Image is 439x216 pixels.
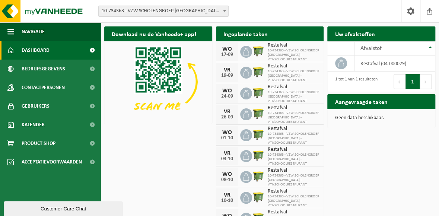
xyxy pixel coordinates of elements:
[220,156,235,162] div: 03-10
[268,69,320,83] span: 10-734363 - VZW SCHOLENGROEP [GEOGRAPHIC_DATA] - VTI/SCHOOLRESTAURANT
[268,90,320,104] span: 10-734363 - VZW SCHOLENGROEP [GEOGRAPHIC_DATA] - VTI/SCHOOLRESTAURANT
[327,26,382,41] h2: Uw afvalstoffen
[268,105,320,111] span: Restafval
[252,45,265,57] img: WB-1100-HPE-GN-50
[220,150,235,156] div: VR
[220,94,235,99] div: 24-09
[331,73,377,90] div: 1 tot 1 van 1 resultaten
[104,41,212,122] img: Download de VHEPlus App
[22,78,65,97] span: Contactpersonen
[268,147,320,153] span: Restafval
[22,22,45,41] span: Navigatie
[22,153,82,171] span: Acceptatievoorwaarden
[268,111,320,124] span: 10-734363 - VZW SCHOLENGROEP [GEOGRAPHIC_DATA] - VTI/SCHOOLRESTAURANT
[220,171,235,177] div: WO
[252,191,265,203] img: WB-1100-HPE-GN-50
[220,46,235,52] div: WO
[268,84,320,90] span: Restafval
[268,48,320,62] span: 10-734363 - VZW SCHOLENGROEP [GEOGRAPHIC_DATA] - VTI/SCHOOLRESTAURANT
[355,55,435,72] td: restafval (04-000029)
[220,73,235,78] div: 19-09
[220,198,235,203] div: 10-10
[268,153,320,166] span: 10-734363 - VZW SCHOLENGROEP [GEOGRAPHIC_DATA] - VTI/SCHOOLRESTAURANT
[252,170,265,182] img: WB-1100-HPE-GN-50
[220,130,235,136] div: WO
[252,86,265,99] img: WB-1100-HPE-GN-50
[220,67,235,73] div: VR
[220,88,235,94] div: WO
[268,42,320,48] span: Restafval
[268,188,320,194] span: Restafval
[252,66,265,78] img: WB-1100-HPE-GN-50
[220,177,235,182] div: 08-10
[216,26,275,41] h2: Ingeplande taken
[220,192,235,198] div: VR
[252,128,265,141] img: WB-1100-HPE-GN-50
[99,6,228,16] span: 10-734363 - VZW SCHOLENGROEP SINT-MICHIEL - VTI/SCHOOLRESTAURANT - ROESELARE
[268,132,320,145] span: 10-734363 - VZW SCHOLENGROEP [GEOGRAPHIC_DATA] - VTI/SCHOOLRESTAURANT
[420,74,432,89] button: Next
[4,200,124,216] iframe: chat widget
[220,136,235,141] div: 01-10
[22,134,55,153] span: Product Shop
[268,194,320,208] span: 10-734363 - VZW SCHOLENGROEP [GEOGRAPHIC_DATA] - VTI/SCHOOLRESTAURANT
[360,45,382,51] span: Afvalstof
[268,168,320,174] span: Restafval
[268,63,320,69] span: Restafval
[220,115,235,120] div: 26-09
[252,149,265,162] img: WB-1100-HPE-GN-50
[98,6,229,17] span: 10-734363 - VZW SCHOLENGROEP SINT-MICHIEL - VTI/SCHOOLRESTAURANT - ROESELARE
[22,41,50,60] span: Dashboard
[268,126,320,132] span: Restafval
[405,74,420,89] button: 1
[220,109,235,115] div: VR
[394,74,405,89] button: Previous
[327,94,395,109] h2: Aangevraagde taken
[22,60,65,78] span: Bedrijfsgegevens
[104,26,204,41] h2: Download nu de Vanheede+ app!
[268,174,320,187] span: 10-734363 - VZW SCHOLENGROEP [GEOGRAPHIC_DATA] - VTI/SCHOOLRESTAURANT
[22,115,45,134] span: Kalender
[268,209,320,215] span: Restafval
[335,115,428,121] p: Geen data beschikbaar.
[252,107,265,120] img: WB-1100-HPE-GN-50
[22,97,50,115] span: Gebruikers
[220,52,235,57] div: 17-09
